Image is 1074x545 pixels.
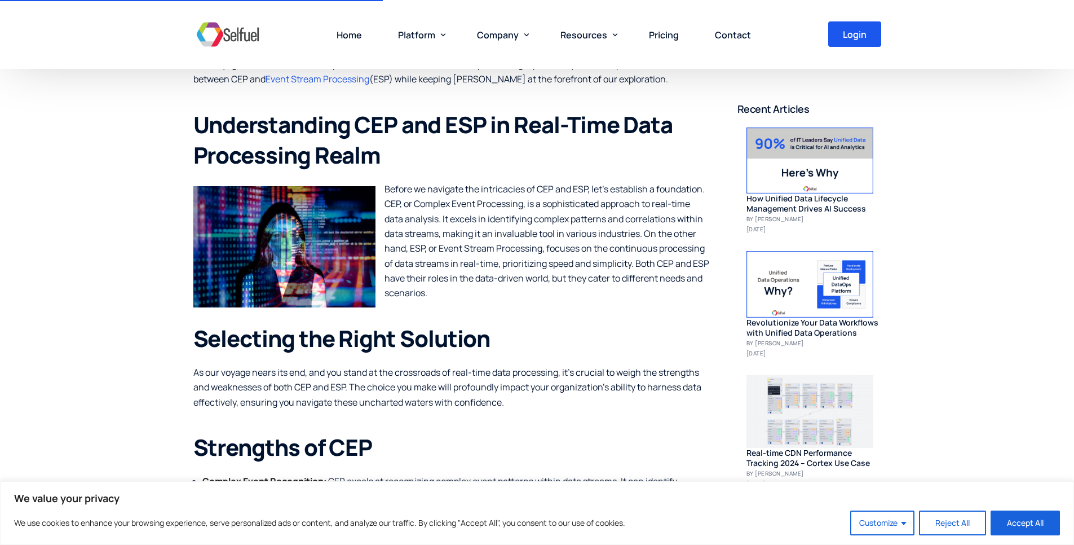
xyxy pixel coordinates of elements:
[193,182,709,301] p: Before we navigate the intricacies of CEP and ESP, let’s establish a foundation. CEP, or Complex ...
[746,252,881,318] a: Revolutionize Your Data Workflows with Unified Data Operations
[746,478,881,489] time: [DATE]
[850,511,914,535] button: Customize
[746,348,881,358] time: [DATE]
[746,318,881,338] a: Revolutionize Your Data Workflows with Unified Data Operations
[193,323,490,354] strong: Selecting the Right Solution
[193,432,373,463] strong: Strengths of CEP
[14,516,625,530] p: We use cookies to enhance your browsing experience, serve personalized ads or content, and analyz...
[885,423,1074,545] iframe: Chat Widget
[202,474,709,518] li: CEP excels at recognizing complex event patterns within data streams. It can identify intricate s...
[746,214,881,225] div: by [PERSON_NAME]
[746,375,881,448] a: Real-time CDN Performance Tracking 2024 – Cortex Use Case
[746,338,881,348] div: by [PERSON_NAME]
[746,194,881,214] a: How Unified Data Lifecycle Management Drives AI Success
[202,475,326,487] strong: Complex Event Recognition:
[193,109,673,170] strong: Understanding CEP and ESP in Real-Time Data Processing Realm
[746,448,881,468] a: Real-time CDN Performance Tracking 2024 – Cortex Use Case
[266,73,369,85] a: Event Stream Processing
[193,17,262,51] img: Selfuel - Democratizing Innovation
[843,30,867,39] span: Login
[398,29,435,41] span: Platform
[828,21,881,47] a: Login
[337,29,362,41] span: Home
[715,29,751,41] span: Contact
[477,29,519,41] span: Company
[746,128,881,194] a: How Unified Data Lifecycle Management Drives AI Success
[746,375,873,448] img: CDN Performance Tracking Cortex
[193,365,709,410] p: As our voyage nears its end, and you stand at the crossroads of real-time data processing, it’s c...
[746,468,881,478] div: by [PERSON_NAME]
[193,186,375,307] : Real-time Data Processing
[649,29,679,41] span: Pricing
[746,225,881,235] time: [DATE]
[14,491,1060,505] p: We value your privacy
[737,102,881,116] h4: Recent Articles
[560,29,607,41] span: Resources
